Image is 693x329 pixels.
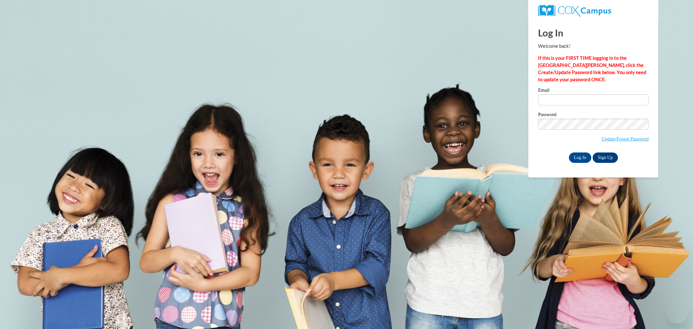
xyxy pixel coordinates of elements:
[601,136,648,141] a: Update/Forgot Password
[667,303,688,324] iframe: Button to launch messaging window
[538,5,648,17] a: COX Campus
[538,26,648,39] h1: Log In
[538,112,648,119] label: Password
[538,55,646,82] strong: If this is your FIRST TIME logging in to the [GEOGRAPHIC_DATA][PERSON_NAME], click the Create/Upd...
[538,43,648,50] p: Welcome back!
[538,5,611,17] img: COX Campus
[593,152,618,163] a: Sign Up
[538,88,648,94] label: Email
[569,152,592,163] input: Log In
